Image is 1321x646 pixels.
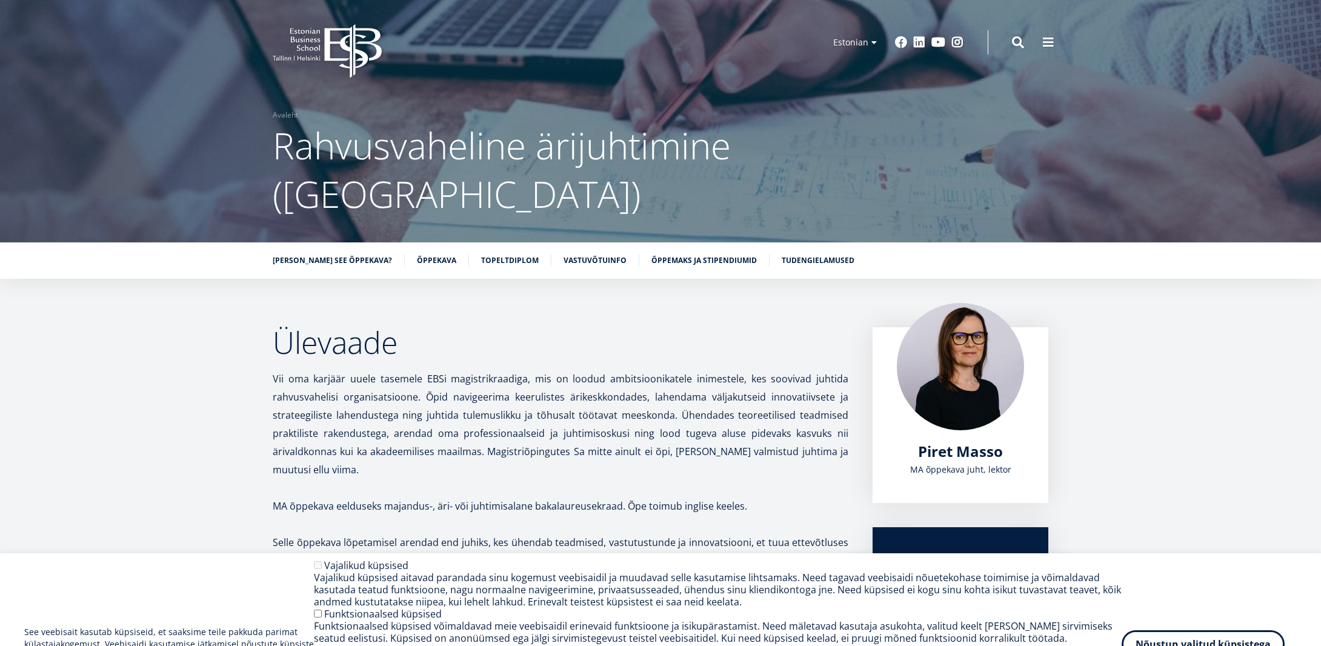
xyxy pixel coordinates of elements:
[273,109,298,121] a: Avaleht
[895,36,907,48] a: Facebook
[564,255,627,267] a: Vastuvõtuinfo
[273,370,848,479] p: Vii oma karjäär uuele tasemele EBSi magistrikraadiga, mis on loodud ambitsioonikatele inimestele,...
[897,461,1024,479] div: MA õppekava juht, lektor
[651,255,757,267] a: Õppemaks ja stipendiumid
[273,121,731,219] span: Rahvusvaheline ärijuhtimine ([GEOGRAPHIC_DATA])
[931,36,945,48] a: Youtube
[314,571,1122,608] div: Vajalikud küpsised aitavad parandada sinu kogemust veebisaidil ja muudavad selle kasutamise lihts...
[918,442,1003,461] a: Piret Masso
[951,36,963,48] a: Instagram
[324,607,442,621] label: Funktsionaalsed küpsised
[897,303,1024,430] img: Piret Masso
[314,620,1122,644] div: Funktsionaalsed küpsised võimaldavad meie veebisaidil erinevaid funktsioone ja isikupärastamist. ...
[481,255,539,267] a: Topeltdiplom
[782,255,854,267] a: Tudengielamused
[417,255,456,267] a: Õppekava
[273,497,848,515] p: MA õppekava eelduseks majandus-, äri- või juhtimisalane bakalaureusekraad. Õpe toimub inglise kee...
[913,36,925,48] a: Linkedin
[324,559,408,572] label: Vajalikud küpsised
[918,441,1003,461] span: Piret Masso
[273,533,848,588] p: Selle õppekava lõpetamisel arendad end juhiks, kes ühendab teadmised, vastutustunde ja innovatsio...
[897,551,1024,570] div: 2 aastat
[273,255,392,267] a: [PERSON_NAME] see õppekava?
[273,327,848,358] h2: Ülevaade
